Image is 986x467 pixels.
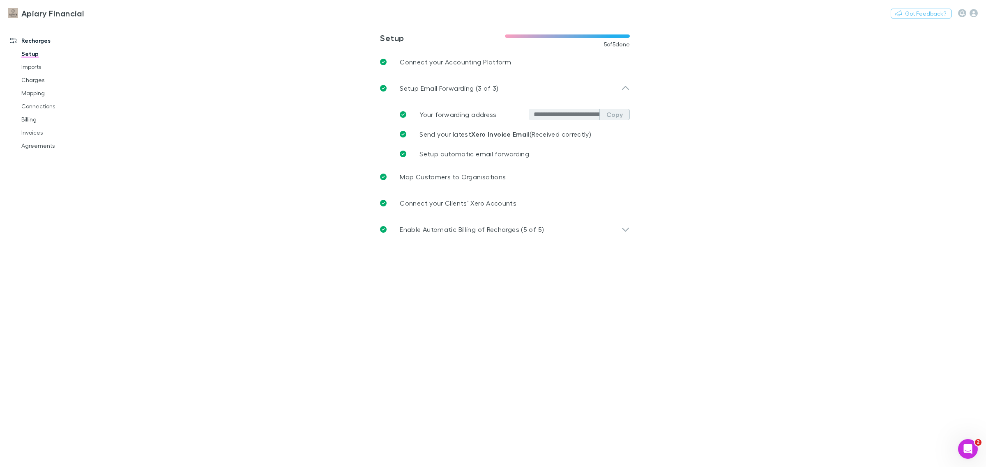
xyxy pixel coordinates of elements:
[958,439,978,459] iframe: Intercom live chat
[8,8,18,18] img: Apiary Financial's Logo
[400,83,498,93] p: Setup Email Forwarding (3 of 3)
[419,150,529,158] span: Setup automatic email forwarding
[400,172,506,182] p: Map Customers to Organisations
[419,130,591,138] span: Send your latest (Received correctly)
[419,110,496,118] span: Your forwarding address
[400,224,544,234] p: Enable Automatic Billing of Recharges (5 of 5)
[21,8,84,18] h3: Apiary Financial
[2,34,116,47] a: Recharges
[604,41,630,48] span: 5 of 5 done
[891,9,951,18] button: Got Feedback?
[13,113,116,126] a: Billing
[599,109,630,120] button: Copy
[13,100,116,113] a: Connections
[13,87,116,100] a: Mapping
[373,164,636,190] a: Map Customers to Organisations
[13,126,116,139] a: Invoices
[400,57,511,67] p: Connect your Accounting Platform
[373,49,636,75] a: Connect your Accounting Platform
[471,130,530,138] strong: Xero Invoice Email
[373,75,636,101] div: Setup Email Forwarding (3 of 3)
[393,144,630,164] a: Setup automatic email forwarding
[400,198,516,208] p: Connect your Clients’ Xero Accounts
[393,124,630,144] a: Send your latestXero Invoice Email(Received correctly)
[13,60,116,73] a: Imports
[380,33,505,43] h3: Setup
[373,216,636,243] div: Enable Automatic Billing of Recharges (5 of 5)
[975,439,981,446] span: 2
[13,47,116,60] a: Setup
[3,3,89,23] a: Apiary Financial
[13,73,116,87] a: Charges
[373,190,636,216] a: Connect your Clients’ Xero Accounts
[13,139,116,152] a: Agreements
